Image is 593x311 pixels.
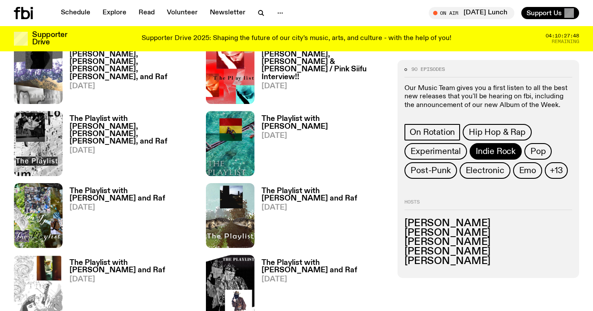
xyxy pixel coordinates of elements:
h3: The Playlist with [PERSON_NAME] and Raf [262,187,388,202]
a: Volunteer [162,7,203,19]
h3: The Playlist with [PERSON_NAME] and Raf [70,259,195,274]
h3: The Playlist with [PERSON_NAME] [262,115,388,130]
a: The Playlist with [PERSON_NAME], [PERSON_NAME] & [PERSON_NAME] / Pink Siifu Interview!![DATE] [255,43,388,104]
a: Electronic [460,162,510,179]
a: Experimental [404,143,467,160]
span: +13 [550,166,563,175]
span: Pop [530,147,546,156]
h3: [PERSON_NAME] [404,247,572,257]
span: Experimental [411,147,461,156]
span: On Rotation [410,127,455,137]
a: The Playlist with [PERSON_NAME] and Raf[DATE] [63,187,195,248]
span: Post-Punk [411,166,451,175]
a: Schedule [56,7,96,19]
span: Support Us [527,9,562,17]
span: [DATE] [70,276,195,283]
a: Explore [97,7,132,19]
button: On Air[DATE] Lunch [429,7,514,19]
a: Read [133,7,160,19]
span: 04:10:27:48 [546,33,579,38]
h3: [PERSON_NAME] [404,228,572,238]
span: [DATE] [262,204,388,211]
h2: Hosts [404,200,572,210]
button: +13 [545,162,568,179]
img: The cover image for this episode of The Playlist, featuring the title of the show as well as the ... [206,39,255,104]
h3: The Playlist with [PERSON_NAME] and Raf [70,187,195,202]
p: Supporter Drive 2025: Shaping the future of our city’s music, arts, and culture - with the help o... [142,35,451,43]
h3: The Playlist with [PERSON_NAME], [PERSON_NAME], [PERSON_NAME], and Raf [70,115,195,145]
a: Indie Rock [470,143,522,160]
button: Support Us [521,7,579,19]
span: [DATE] [262,132,388,140]
p: Our Music Team gives you a first listen to all the best new releases that you'll be hearing on fb... [404,84,572,110]
span: 90 episodes [411,67,445,72]
a: Newsletter [205,7,251,19]
a: Emo [513,162,542,179]
h3: [PERSON_NAME] [404,238,572,247]
span: [DATE] [262,276,388,283]
a: The Playlist with [PERSON_NAME], [PERSON_NAME], [PERSON_NAME], [PERSON_NAME], and Raf[DATE] [63,43,195,104]
span: Remaining [552,39,579,44]
h3: The Playlist with [PERSON_NAME], [PERSON_NAME], [PERSON_NAME], [PERSON_NAME], and Raf [70,43,195,80]
span: Emo [519,166,536,175]
a: The Playlist with [PERSON_NAME] and Raf[DATE] [255,187,388,248]
span: [DATE] [262,83,388,90]
a: On Rotation [404,124,460,140]
h3: The Playlist with [PERSON_NAME] and Raf [262,259,388,274]
span: Hip Hop & Rap [469,127,525,137]
span: Electronic [466,166,504,175]
a: The Playlist with [PERSON_NAME][DATE] [255,115,388,176]
img: The poster for this episode of The Playlist. It features the album artwork for Amaarae's BLACK ST... [206,111,255,176]
a: Post-Punk [404,162,457,179]
h3: The Playlist with [PERSON_NAME], [PERSON_NAME] & [PERSON_NAME] / Pink Siifu Interview!! [262,43,388,80]
span: [DATE] [70,83,195,90]
h3: Supporter Drive [32,31,67,46]
h3: [PERSON_NAME] [404,257,572,266]
a: The Playlist with [PERSON_NAME], [PERSON_NAME], [PERSON_NAME], and Raf[DATE] [63,115,195,176]
span: [DATE] [70,147,195,154]
span: Indie Rock [476,147,516,156]
span: [DATE] [70,204,195,211]
a: Pop [524,143,552,160]
h3: [PERSON_NAME] [404,219,572,228]
a: Hip Hop & Rap [463,124,531,140]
